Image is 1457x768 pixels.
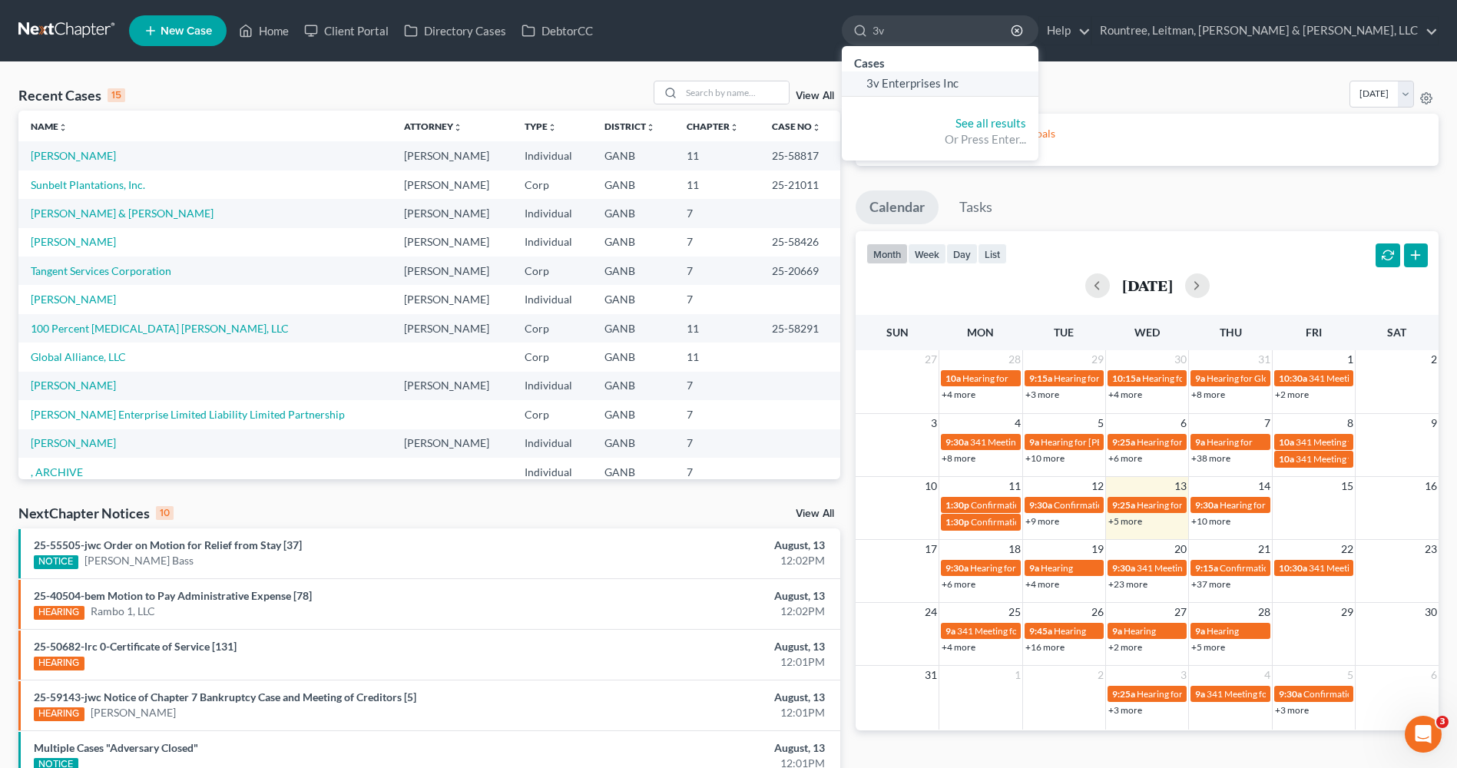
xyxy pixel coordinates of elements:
[760,228,841,257] td: 25-58426
[392,257,512,285] td: [PERSON_NAME]
[1207,625,1239,637] span: Hearing
[1112,625,1122,637] span: 9a
[604,121,655,132] a: Districtunfold_more
[1387,326,1406,339] span: Sat
[1191,515,1230,527] a: +10 more
[34,606,84,620] div: HEARING
[1423,603,1439,621] span: 30
[1108,641,1142,653] a: +2 more
[970,562,1016,574] span: Hearing for
[1112,562,1135,574] span: 9:30a
[571,604,825,619] div: 12:02PM
[18,504,174,522] div: NextChapter Notices
[1263,666,1272,684] span: 4
[1112,436,1135,448] span: 9:25a
[1257,477,1272,495] span: 14
[1279,436,1294,448] span: 10a
[873,16,1013,45] input: Search by name...
[1220,562,1396,574] span: Confirmation Hearing for [PERSON_NAME]
[1173,540,1188,558] span: 20
[674,400,759,429] td: 7
[31,408,345,421] a: [PERSON_NAME] Enterprise Limited Liability Limited Partnership
[1054,372,1174,384] span: Hearing for [PERSON_NAME]
[1007,603,1022,621] span: 25
[1275,389,1309,400] a: +2 more
[971,516,1145,528] span: Confirmation hearing for [PERSON_NAME]
[674,228,759,257] td: 7
[1137,499,1183,511] span: Hearing for
[967,326,994,339] span: Mon
[945,499,969,511] span: 1:30p
[1279,562,1307,574] span: 10:30a
[1025,578,1059,590] a: +4 more
[512,314,592,343] td: Corp
[592,285,675,313] td: GANB
[156,506,174,520] div: 10
[760,257,841,285] td: 25-20669
[1220,326,1242,339] span: Thu
[31,436,116,449] a: [PERSON_NAME]
[730,123,739,132] i: unfold_more
[970,436,1035,448] span: 341 Meeting for
[946,243,978,264] button: day
[512,429,592,458] td: Individual
[945,562,969,574] span: 9:30a
[1436,716,1449,728] span: 3
[34,555,78,569] div: NOTICE
[1092,17,1438,45] a: Rountree, Leitman, [PERSON_NAME] & [PERSON_NAME], LLC
[592,372,675,400] td: GANB
[1137,436,1257,448] span: Hearing for [PERSON_NAME]
[231,17,296,45] a: Home
[1029,625,1052,637] span: 9:45a
[34,690,416,703] a: 25-59143-jwc Notice of Chapter 7 Bankruptcy Case and Meeting of Creditors [5]
[1137,688,1183,700] span: Hearing for
[1195,372,1205,384] span: 9a
[1007,350,1022,369] span: 28
[1096,414,1105,432] span: 5
[592,343,675,371] td: GANB
[942,578,975,590] a: +6 more
[592,257,675,285] td: GANB
[512,372,592,400] td: Individual
[674,314,759,343] td: 11
[1309,372,1373,384] span: 341 Meeting for
[31,235,116,248] a: [PERSON_NAME]
[886,326,909,339] span: Sun
[571,553,825,568] div: 12:02PM
[1090,603,1105,621] span: 26
[392,228,512,257] td: [PERSON_NAME]
[760,170,841,199] td: 25-21011
[674,372,759,400] td: 7
[1041,436,1161,448] span: Hearing for [PERSON_NAME]
[1090,477,1105,495] span: 12
[772,121,821,132] a: Case Nounfold_more
[942,389,975,400] a: +4 more
[674,429,759,458] td: 7
[1173,603,1188,621] span: 27
[674,257,759,285] td: 7
[1279,453,1294,465] span: 10a
[592,228,675,257] td: GANB
[1405,716,1442,753] iframe: Intercom live chat
[942,641,975,653] a: +4 more
[1195,688,1205,700] span: 9a
[31,149,116,162] a: [PERSON_NAME]
[592,400,675,429] td: GANB
[971,499,1145,511] span: Confirmation hearing for [PERSON_NAME]
[1207,436,1253,448] span: Hearing for
[1346,350,1355,369] span: 1
[866,76,959,90] span: 3v Enterprises Inc
[1191,389,1225,400] a: +8 more
[945,436,969,448] span: 9:30a
[1275,704,1309,716] a: +3 more
[842,52,1038,71] div: Cases
[674,285,759,313] td: 7
[942,452,975,464] a: +8 more
[1257,603,1272,621] span: 28
[687,121,739,132] a: Chapterunfold_more
[1195,562,1218,574] span: 9:15a
[1296,436,1434,448] span: 341 Meeting for [PERSON_NAME]
[674,170,759,199] td: 11
[18,86,125,104] div: Recent Cases
[91,604,155,619] a: Rambo 1, LLC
